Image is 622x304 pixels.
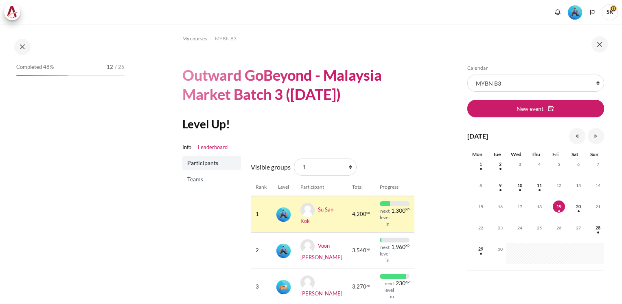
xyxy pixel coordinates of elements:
td: 2 [251,232,272,269]
span: 4 [533,158,545,170]
a: Saturday, 20 September events [572,204,585,209]
span: 230 [396,280,405,286]
span: 29 [475,243,487,255]
span: xp [366,212,370,214]
span: 11 [533,179,545,192]
span: 15 [475,200,487,213]
span: 5 [553,158,565,170]
span: 12 [107,63,113,71]
a: Architeck Architeck [4,4,24,20]
span: 3,540 [352,247,366,255]
a: Monday, 1 September events [475,162,487,167]
img: Level #2 [276,280,291,294]
span: Mon [472,151,482,157]
span: 21 [592,200,604,213]
span: 2 [494,158,506,170]
a: Level #3 [565,4,585,20]
span: xp [366,248,370,250]
span: Completed 48% [16,63,54,71]
th: Level [272,178,296,196]
span: Sun [590,151,598,157]
th: Total [347,178,375,196]
span: / 25 [115,63,125,71]
a: Leaderboard [198,143,228,152]
span: 24 [514,222,526,234]
div: next level in [380,280,394,300]
span: Sat [572,151,578,157]
span: Tue [493,151,501,157]
a: Teams [182,172,241,187]
span: 26 [553,222,565,234]
button: New event [467,100,604,117]
span: 10 [514,179,526,192]
a: My courses [182,34,207,44]
span: Thu [532,151,540,157]
h4: [DATE] [467,131,488,141]
a: [PERSON_NAME] [300,290,342,297]
span: 8 [475,179,487,192]
span: Fri [552,151,558,157]
th: Rank [251,178,272,196]
span: 1 [475,158,487,170]
span: 17 [514,200,526,213]
img: Level #3 [276,244,291,258]
span: Teams [187,175,238,183]
div: 48% [16,75,68,76]
div: Level #2 [276,279,291,294]
a: Voon [PERSON_NAME] [300,242,342,260]
span: 18 [533,200,545,213]
span: 1,960 [391,244,405,250]
a: Thursday, 11 September events [533,183,545,188]
nav: Navigation bar [182,32,399,45]
a: Tuesday, 2 September events [494,162,506,167]
div: next level in [380,244,390,264]
a: User menu [602,4,618,20]
span: 27 [572,222,585,234]
span: 19 [553,200,565,213]
a: Tuesday, 9 September events [494,183,506,188]
th: Participant [296,178,347,196]
img: Level #3 [568,5,582,20]
span: 25 [533,222,545,234]
a: Info [182,143,191,152]
div: Show notification window with no new notifications [552,6,564,18]
span: xp [366,284,370,286]
span: 9 [494,179,506,192]
span: New event [517,104,543,113]
span: 23 [494,222,506,234]
span: SK [602,4,618,20]
span: 13 [572,179,585,192]
img: Architeck [7,6,18,18]
td: 1 [251,196,272,233]
a: MYBN B3 [215,34,237,44]
span: 30 [494,243,506,255]
span: 6 [572,158,585,170]
h2: Level Up! [182,117,399,131]
a: Today Friday, 19 September [553,204,565,209]
span: 7 [592,158,604,170]
span: 28 [592,222,604,234]
h1: Outward GoBeyond - Malaysia Market Batch 3 ([DATE]) [182,66,399,104]
a: Wednesday, 10 September events [514,183,526,188]
span: Participants [187,159,238,167]
span: 20 [572,200,585,213]
span: MYBN B3 [215,35,237,42]
a: Monday, 29 September events [475,247,487,251]
div: Level #3 [568,4,582,20]
div: Level #3 [276,207,291,222]
td: Today [545,200,565,222]
a: Participants [182,156,241,170]
span: 16 [494,200,506,213]
th: Progress [375,178,414,196]
img: Level #3 [276,207,291,222]
section: Blocks [467,65,604,293]
span: 14 [592,179,604,192]
span: 3,270 [352,283,366,291]
span: 4,200 [352,210,366,218]
span: My courses [182,35,207,42]
a: Sunday, 28 September events [592,225,604,230]
span: xp [405,208,410,210]
span: xp [405,280,410,283]
span: 1,300 [391,208,405,214]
